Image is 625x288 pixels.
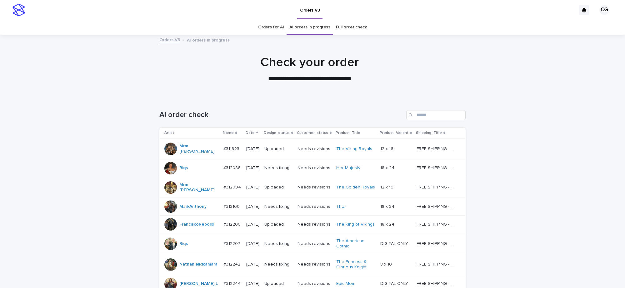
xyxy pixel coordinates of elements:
[179,281,218,286] a: [PERSON_NAME] L
[246,185,259,190] p: [DATE]
[159,177,466,198] tr: Mrm [PERSON_NAME] #312094#312094 [DATE]UploadedNeeds revisionsThe Golden Royals 12 x 1612 x 16 FR...
[417,203,457,209] p: FREE SHIPPING - preview in 1-2 business days, after your approval delivery will take 5-10 b.d.
[417,240,457,247] p: FREE SHIPPING - preview in 1-2 business days, after your approval delivery will take 5-10 b.d.
[297,281,331,286] p: Needs revisions
[159,159,466,177] tr: Riqs #312086#312086 [DATE]Needs fixingNeeds revisionsHer Majesty 18 x 2418 x 24 FREE SHIPPING - p...
[179,182,218,193] a: Mrm [PERSON_NAME]
[179,241,188,247] a: Riqs
[380,221,396,227] p: 18 x 24
[264,185,292,190] p: Uploaded
[159,216,466,233] tr: FranciscoRebollo #312200#312200 [DATE]UploadedNeeds revisionsThe King of Vikings 18 x 2418 x 24 F...
[12,4,25,16] img: stacker-logo-s-only.png
[336,204,346,209] a: Thor
[264,262,292,267] p: Needs fixing
[159,233,466,254] tr: Riqs #312207#312207 [DATE]Needs fixingNeeds revisionsThe American Gothic DIGITAL ONLYDIGITAL ONLY...
[223,129,234,136] p: Name
[336,146,372,152] a: The Viking Royals
[336,281,355,286] a: Epic Mom
[264,165,292,171] p: Needs fixing
[297,222,331,227] p: Needs revisions
[417,183,457,190] p: FREE SHIPPING - preview in 1-2 business days, after your approval delivery will take 5-10 b.d.
[179,204,207,209] a: MarkAnthony
[599,5,609,15] div: CG
[159,198,466,216] tr: MarkAnthony #312160#312160 [DATE]Needs fixingNeeds revisionsThor 18 x 2418 x 24 FREE SHIPPING - p...
[336,222,375,227] a: The King of Vikings
[246,165,259,171] p: [DATE]
[297,262,331,267] p: Needs revisions
[159,110,404,120] h1: AI order check
[380,164,396,171] p: 18 x 24
[164,129,174,136] p: Artist
[380,203,396,209] p: 18 x 24
[406,110,466,120] input: Search
[264,222,292,227] p: Uploaded
[246,241,259,247] p: [DATE]
[223,183,242,190] p: #312094
[297,146,331,152] p: Needs revisions
[223,261,242,267] p: #312242
[179,262,217,267] a: NathanielRicamara
[223,280,242,286] p: #312244
[264,204,292,209] p: Needs fixing
[336,238,375,249] a: The American Gothic
[246,262,259,267] p: [DATE]
[297,241,331,247] p: Needs revisions
[264,146,292,152] p: Uploaded
[246,146,259,152] p: [DATE]
[297,165,331,171] p: Needs revisions
[289,20,330,35] a: AI orders in progress
[380,145,395,152] p: 12 x 16
[264,129,290,136] p: Design_status
[380,129,408,136] p: Product_Variant
[417,164,457,171] p: FREE SHIPPING - preview in 1-2 business days, after your approval delivery will take 5-10 b.d.
[157,55,463,70] h1: Check your order
[297,185,331,190] p: Needs revisions
[336,165,360,171] a: Her Majesty
[187,36,230,43] p: AI orders in progress
[336,185,375,190] a: The Golden Royals
[417,145,457,152] p: FREE SHIPPING - preview in 1-2 business days, after your approval delivery will take 5-10 b.d.
[179,144,218,154] a: Mrm [PERSON_NAME]
[179,222,214,227] a: FranciscoRebollo
[179,165,188,171] a: Riqs
[380,261,393,267] p: 8 x 10
[159,254,466,275] tr: NathanielRicamara #312242#312242 [DATE]Needs fixingNeeds revisionsThe Princess & Glorious Knight ...
[297,129,328,136] p: Customer_status
[336,20,367,35] a: Full order check
[264,281,292,286] p: Uploaded
[258,20,284,35] a: Orders for AI
[380,240,409,247] p: DIGITAL ONLY
[417,280,457,286] p: FREE SHIPPING - preview in 1-2 business days, after your approval delivery will take 5-10 b.d.
[417,261,457,267] p: FREE SHIPPING - preview in 1-2 business days, after your approval delivery will take 5-10 b.d.
[380,280,409,286] p: DIGITAL ONLY
[159,139,466,159] tr: Mrm [PERSON_NAME] #311923#311923 [DATE]UploadedNeeds revisionsThe Viking Royals 12 x 1612 x 16 FR...
[297,204,331,209] p: Needs revisions
[246,204,259,209] p: [DATE]
[264,241,292,247] p: Needs fixing
[223,164,242,171] p: #312086
[246,281,259,286] p: [DATE]
[223,240,242,247] p: #312207
[246,222,259,227] p: [DATE]
[417,221,457,227] p: FREE SHIPPING - preview in 1-2 business days, after your approval delivery will take 5-10 b.d.
[159,36,180,43] a: Orders V3
[223,203,241,209] p: #312160
[246,129,255,136] p: Date
[380,183,395,190] p: 12 x 16
[336,259,375,270] a: The Princess & Glorious Knight
[336,129,360,136] p: Product_Title
[223,221,242,227] p: #312200
[223,145,241,152] p: #311923
[416,129,442,136] p: Shipping_Title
